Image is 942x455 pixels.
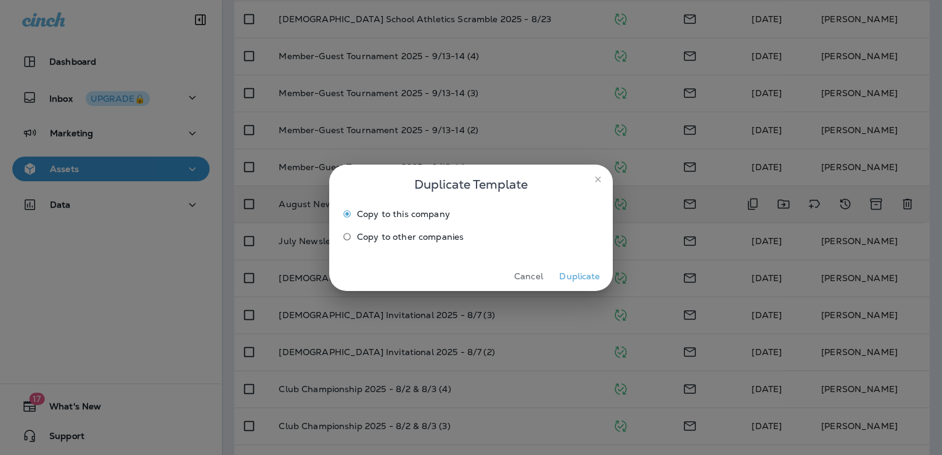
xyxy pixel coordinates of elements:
button: close [588,170,608,189]
span: Duplicate Template [414,174,528,194]
button: Cancel [506,267,552,286]
span: Copy to other companies [357,232,464,242]
button: Duplicate [557,267,603,286]
span: Copy to this company [357,209,450,219]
